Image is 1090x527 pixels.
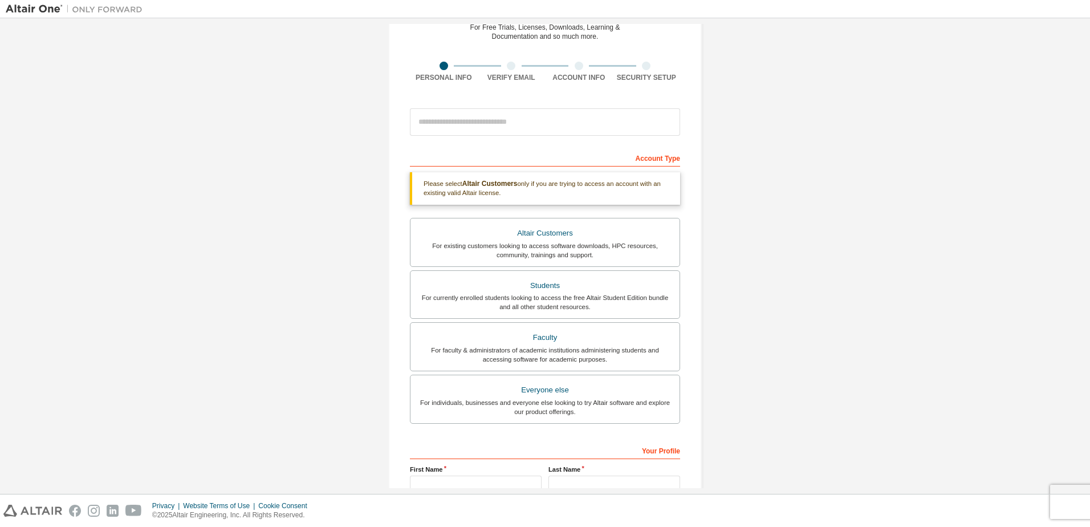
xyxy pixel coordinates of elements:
div: For Free Trials, Licenses, Downloads, Learning & Documentation and so much more. [470,23,620,41]
div: Altair Customers [417,225,673,241]
img: linkedin.svg [107,505,119,517]
div: Verify Email [478,73,546,82]
div: Account Info [545,73,613,82]
img: facebook.svg [69,505,81,517]
img: instagram.svg [88,505,100,517]
label: Last Name [548,465,680,474]
div: Please select only if you are trying to access an account with an existing valid Altair license. [410,172,680,205]
label: First Name [410,465,542,474]
div: Account Type [410,148,680,167]
div: Your Profile [410,441,680,459]
img: Altair One [6,3,148,15]
div: Privacy [152,501,183,510]
div: For individuals, businesses and everyone else looking to try Altair software and explore our prod... [417,398,673,416]
div: Personal Info [410,73,478,82]
div: For currently enrolled students looking to access the free Altair Student Edition bundle and all ... [417,293,673,311]
div: Website Terms of Use [183,501,258,510]
div: For faculty & administrators of academic institutions administering students and accessing softwa... [417,346,673,364]
img: altair_logo.svg [3,505,62,517]
b: Altair Customers [462,180,518,188]
div: Cookie Consent [258,501,314,510]
p: © 2025 Altair Engineering, Inc. All Rights Reserved. [152,510,314,520]
div: Everyone else [417,382,673,398]
div: For existing customers looking to access software downloads, HPC resources, community, trainings ... [417,241,673,260]
img: youtube.svg [125,505,142,517]
div: Students [417,278,673,294]
div: Security Setup [613,73,681,82]
div: Faculty [417,330,673,346]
